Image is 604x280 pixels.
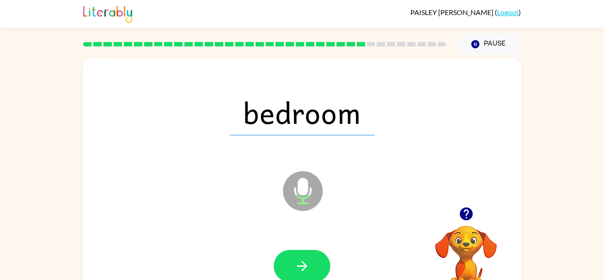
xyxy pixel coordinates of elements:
[410,8,495,16] span: PAISLEY [PERSON_NAME]
[497,8,519,16] a: Logout
[230,89,375,135] span: bedroom
[83,4,132,23] img: Literably
[410,8,521,16] div: ( )
[457,34,521,54] button: Pause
